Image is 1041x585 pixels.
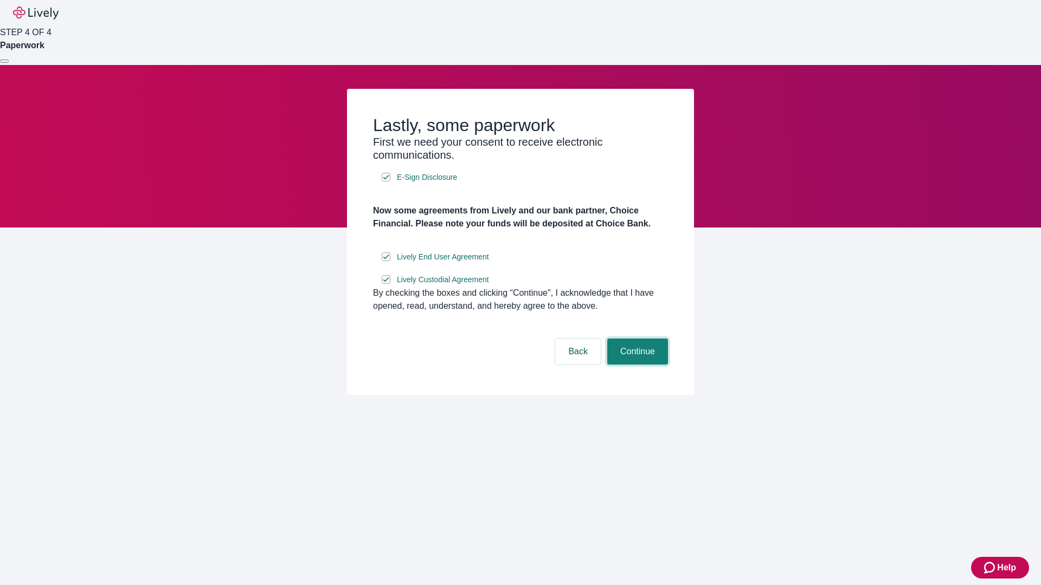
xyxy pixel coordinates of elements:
a: e-sign disclosure document [395,171,459,184]
span: E-Sign Disclosure [397,172,457,183]
span: Help [997,561,1016,574]
button: Continue [607,339,668,365]
button: Zendesk support iconHelp [971,557,1029,578]
span: Lively End User Agreement [397,251,489,263]
a: e-sign disclosure document [395,273,491,287]
h2: Lastly, some paperwork [373,115,668,135]
h3: First we need your consent to receive electronic communications. [373,135,668,161]
button: Back [555,339,601,365]
img: Lively [13,6,59,19]
h4: Now some agreements from Lively and our bank partner, Choice Financial. Please note your funds wi... [373,204,668,230]
div: By checking the boxes and clicking “Continue", I acknowledge that I have opened, read, understand... [373,287,668,313]
svg: Zendesk support icon [984,561,997,574]
span: Lively Custodial Agreement [397,274,489,285]
a: e-sign disclosure document [395,250,491,264]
